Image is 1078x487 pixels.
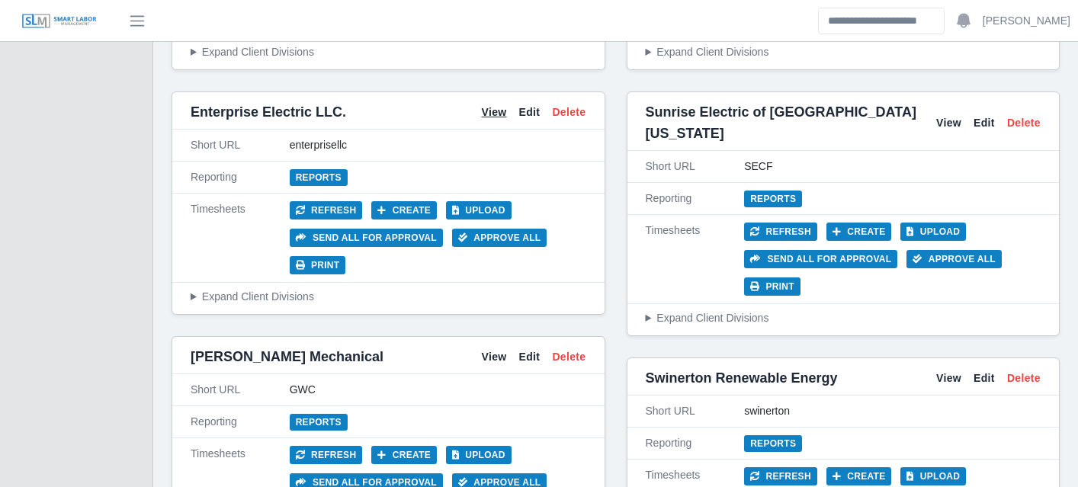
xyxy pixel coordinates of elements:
[744,223,817,241] button: Refresh
[646,435,745,451] div: Reporting
[646,44,1041,60] summary: Expand Client Divisions
[371,201,437,219] button: Create
[191,137,290,153] div: Short URL
[191,44,586,60] summary: Expand Client Divisions
[519,349,541,365] a: Edit
[191,382,290,398] div: Short URL
[290,229,443,247] button: Send all for approval
[290,169,348,186] a: Reports
[744,191,802,207] a: Reports
[1007,115,1041,131] a: Delete
[744,403,1041,419] div: swinerton
[552,104,586,120] a: Delete
[983,13,1070,29] a: [PERSON_NAME]
[646,367,838,389] span: Swinerton Renewable Energy
[826,467,892,485] button: Create
[552,349,586,365] a: Delete
[744,159,1041,175] div: SECF
[818,8,945,34] input: Search
[646,101,936,144] span: Sunrise Electric of [GEOGRAPHIC_DATA][US_STATE]
[446,201,512,219] button: Upload
[191,169,290,185] div: Reporting
[974,370,995,386] a: Edit
[290,256,346,274] button: Print
[191,101,346,123] span: Enterprise Electric LLC.
[646,223,745,296] div: Timesheets
[290,382,586,398] div: GWC
[519,104,541,120] a: Edit
[290,201,363,219] button: Refresh
[191,201,290,274] div: Timesheets
[936,370,961,386] a: View
[371,446,437,464] button: Create
[290,137,586,153] div: enterprisellc
[900,467,966,485] button: Upload
[446,446,512,464] button: Upload
[290,414,348,431] a: Reports
[900,223,966,241] button: Upload
[646,310,1041,326] summary: Expand Client Divisions
[744,250,897,268] button: Send all for approval
[826,223,892,241] button: Create
[646,159,745,175] div: Short URL
[1007,370,1041,386] a: Delete
[290,446,363,464] button: Refresh
[452,229,547,247] button: Approve All
[21,13,98,30] img: SLM Logo
[646,191,745,207] div: Reporting
[191,346,383,367] span: [PERSON_NAME] Mechanical
[191,414,290,430] div: Reporting
[481,349,506,365] a: View
[744,435,802,452] a: Reports
[481,104,506,120] a: View
[646,403,745,419] div: Short URL
[191,289,586,305] summary: Expand Client Divisions
[744,277,800,296] button: Print
[936,115,961,131] a: View
[744,467,817,485] button: Refresh
[974,115,995,131] a: Edit
[906,250,1002,268] button: Approve All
